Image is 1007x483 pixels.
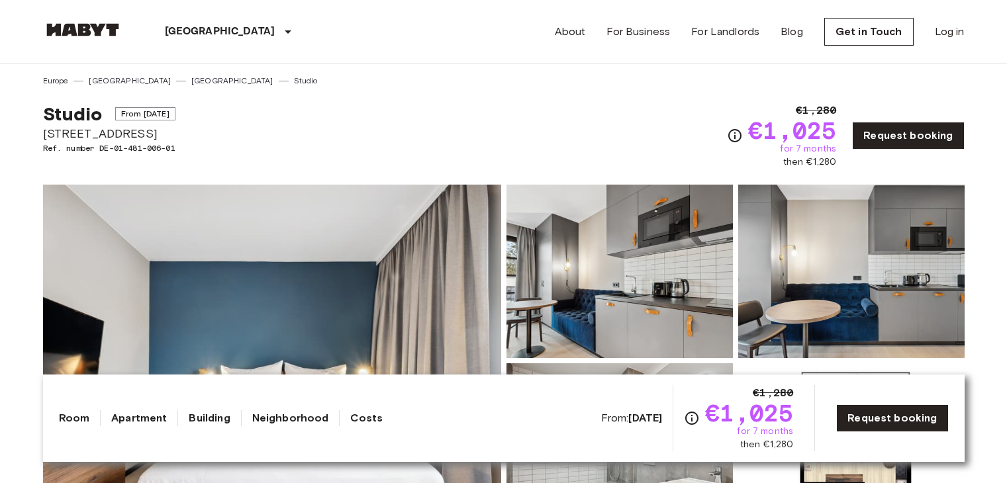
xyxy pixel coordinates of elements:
a: Apartment [111,410,167,426]
span: then €1,280 [740,438,794,451]
span: [STREET_ADDRESS] [43,125,175,142]
a: Get in Touch [824,18,914,46]
span: for 7 months [737,425,793,438]
a: Costs [350,410,383,426]
a: For Landlords [691,24,759,40]
img: Picture of unit DE-01-481-006-01 [506,185,733,358]
img: Habyt [43,23,122,36]
svg: Check cost overview for full price breakdown. Please note that discounts apply to new joiners onl... [727,128,743,144]
a: Log in [935,24,965,40]
a: Neighborhood [252,410,329,426]
a: Request booking [852,122,964,150]
img: Picture of unit DE-01-481-006-01 [738,185,965,358]
a: For Business [606,24,670,40]
a: Request booking [836,404,948,432]
span: €1,025 [748,118,836,142]
a: Europe [43,75,69,87]
span: Ref. number DE-01-481-006-01 [43,142,175,154]
a: Building [189,410,230,426]
a: [GEOGRAPHIC_DATA] [89,75,171,87]
span: €1,280 [753,385,793,401]
a: [GEOGRAPHIC_DATA] [191,75,273,87]
span: From: [601,411,663,425]
a: Studio [294,75,318,87]
a: About [555,24,586,40]
span: €1,025 [705,401,793,425]
span: for 7 months [780,142,836,155]
span: From [DATE] [115,107,175,120]
span: Studio [43,103,103,125]
a: Blog [781,24,803,40]
p: [GEOGRAPHIC_DATA] [165,24,275,40]
b: [DATE] [628,412,662,424]
a: Room [59,410,90,426]
span: then €1,280 [783,155,837,169]
span: €1,280 [796,103,836,118]
svg: Check cost overview for full price breakdown. Please note that discounts apply to new joiners onl... [684,410,700,426]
